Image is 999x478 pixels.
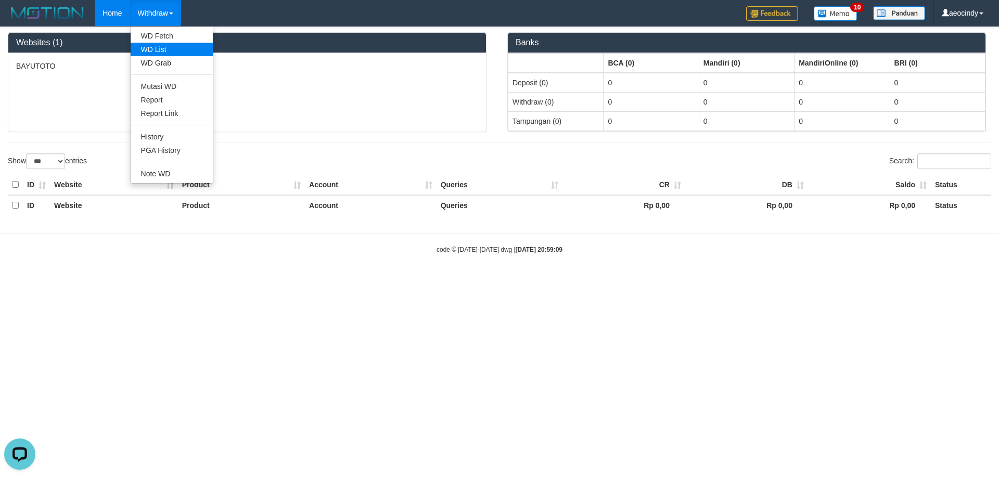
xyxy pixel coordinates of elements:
td: Tampungan (0) [508,111,604,131]
img: Feedback.jpg [746,6,798,21]
input: Search: [917,153,991,169]
a: WD Grab [131,56,213,70]
td: 0 [604,111,699,131]
strong: [DATE] 20:59:09 [516,246,562,253]
img: Button%20Memo.svg [814,6,857,21]
th: Group: activate to sort column ascending [699,53,794,73]
th: Product [178,195,305,215]
small: code © [DATE]-[DATE] dwg | [437,246,562,253]
img: MOTION_logo.png [8,5,87,21]
th: Status [931,175,991,195]
td: 0 [795,92,890,111]
a: History [131,130,213,144]
td: 0 [890,92,985,111]
th: Account [305,195,437,215]
td: 0 [795,111,890,131]
th: ID [23,195,50,215]
th: DB [685,175,808,195]
a: WD Fetch [131,29,213,43]
th: Saldo [808,175,931,195]
a: WD List [131,43,213,56]
th: Group: activate to sort column ascending [604,53,699,73]
span: 10 [850,3,864,12]
select: Showentries [26,153,65,169]
button: Open LiveChat chat widget [4,4,35,35]
th: Status [931,195,991,215]
th: Account [305,175,437,195]
th: Rp 0,00 [685,195,808,215]
td: 0 [699,92,794,111]
a: Report Link [131,107,213,120]
th: Rp 0,00 [562,195,685,215]
img: panduan.png [873,6,925,20]
p: BAYUTOTO [16,61,478,71]
td: 0 [890,73,985,93]
a: Report [131,93,213,107]
label: Search: [889,153,991,169]
td: 0 [890,111,985,131]
th: CR [562,175,685,195]
th: Queries [437,195,562,215]
td: 0 [699,111,794,131]
td: 0 [795,73,890,93]
th: Group: activate to sort column ascending [508,53,604,73]
th: Group: activate to sort column ascending [890,53,985,73]
td: 0 [604,73,699,93]
h3: Banks [516,38,978,47]
a: PGA History [131,144,213,157]
th: Website [50,195,178,215]
th: Product [178,175,305,195]
th: Group: activate to sort column ascending [795,53,890,73]
th: Rp 0,00 [808,195,931,215]
h3: Websites (1) [16,38,478,47]
td: 0 [699,73,794,93]
th: ID [23,175,50,195]
a: Mutasi WD [131,80,213,93]
td: Deposit (0) [508,73,604,93]
td: Withdraw (0) [508,92,604,111]
th: Website [50,175,178,195]
th: Queries [437,175,562,195]
a: Note WD [131,167,213,180]
td: 0 [604,92,699,111]
label: Show entries [8,153,87,169]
